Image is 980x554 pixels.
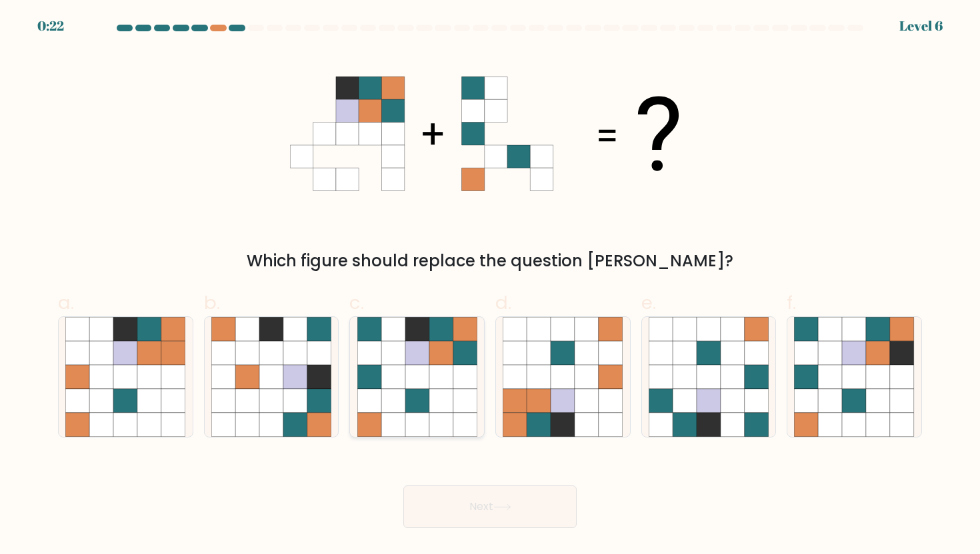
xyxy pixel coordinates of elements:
span: b. [204,290,220,316]
span: c. [349,290,364,316]
span: f. [787,290,796,316]
span: d. [495,290,511,316]
div: Which figure should replace the question [PERSON_NAME]? [66,249,914,273]
div: 0:22 [37,16,64,36]
button: Next [403,485,577,528]
span: a. [58,290,74,316]
div: Level 6 [899,16,943,36]
span: e. [641,290,656,316]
